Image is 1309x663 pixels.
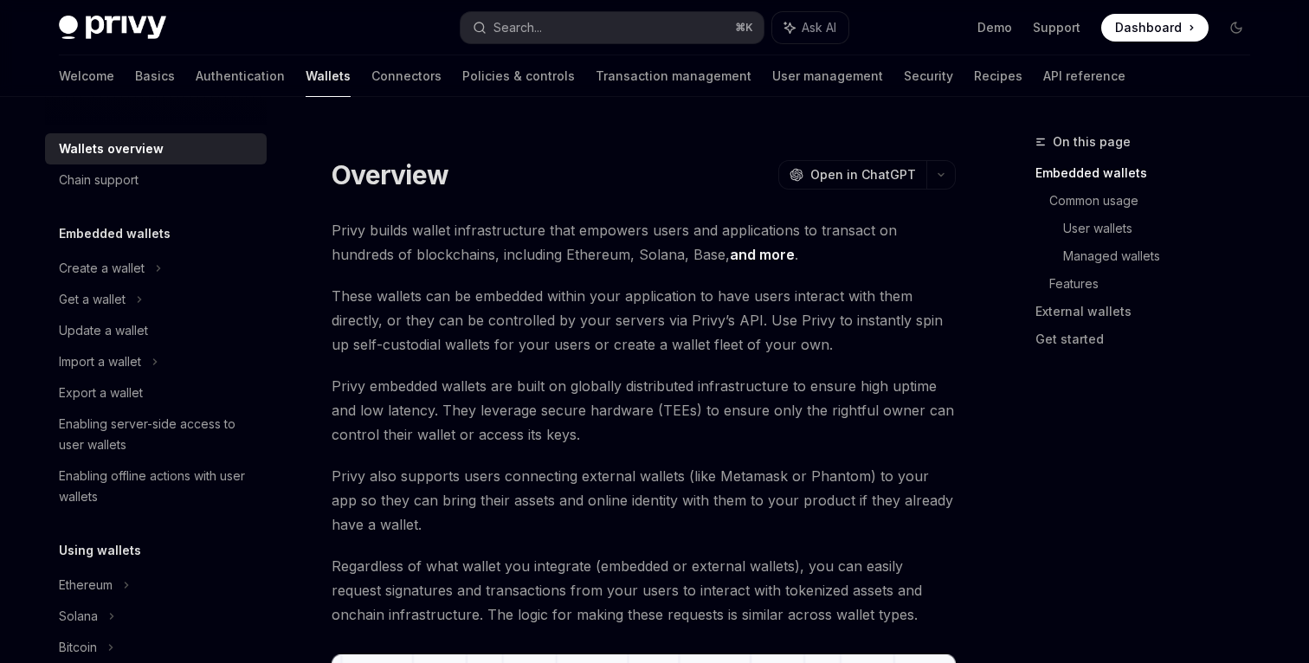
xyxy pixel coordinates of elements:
a: Recipes [974,55,1022,97]
a: User wallets [1063,215,1264,242]
a: Features [1049,270,1264,298]
a: Wallets overview [45,133,267,164]
div: Create a wallet [59,258,145,279]
a: Dashboard [1101,14,1209,42]
a: Common usage [1049,187,1264,215]
a: and more [730,246,795,264]
a: Basics [135,55,175,97]
a: External wallets [1035,298,1264,325]
a: Authentication [196,55,285,97]
span: These wallets can be embedded within your application to have users interact with them directly, ... [332,284,956,357]
a: User management [772,55,883,97]
button: Open in ChatGPT [778,160,926,190]
a: API reference [1043,55,1125,97]
span: ⌘ K [735,21,753,35]
div: Enabling server-side access to user wallets [59,414,256,455]
div: Import a wallet [59,351,141,372]
span: Privy builds wallet infrastructure that empowers users and applications to transact on hundreds o... [332,218,956,267]
h5: Embedded wallets [59,223,171,244]
a: Support [1033,19,1080,36]
span: On this page [1053,132,1131,152]
a: Enabling offline actions with user wallets [45,460,267,512]
div: Update a wallet [59,320,148,341]
div: Ethereum [59,575,113,595]
a: Export a wallet [45,377,267,409]
a: Enabling server-side access to user wallets [45,409,267,460]
div: Enabling offline actions with user wallets [59,466,256,507]
a: Get started [1035,325,1264,353]
h1: Overview [332,159,448,190]
div: Bitcoin [59,637,97,658]
div: Get a wallet [59,289,126,310]
h5: Using wallets [59,540,141,561]
div: Chain support [59,170,139,190]
button: Search...⌘K [461,12,764,43]
span: Regardless of what wallet you integrate (embedded or external wallets), you can easily request si... [332,554,956,627]
a: Chain support [45,164,267,196]
button: Toggle dark mode [1222,14,1250,42]
span: Privy embedded wallets are built on globally distributed infrastructure to ensure high uptime and... [332,374,956,447]
div: Search... [493,17,542,38]
div: Solana [59,606,98,627]
span: Open in ChatGPT [810,166,916,183]
img: dark logo [59,16,166,40]
div: Export a wallet [59,383,143,403]
a: Wallets [306,55,351,97]
a: Transaction management [596,55,751,97]
a: Demo [977,19,1012,36]
button: Ask AI [772,12,848,43]
a: Managed wallets [1063,242,1264,270]
span: Ask AI [802,19,836,36]
a: Update a wallet [45,315,267,346]
a: Welcome [59,55,114,97]
div: Wallets overview [59,138,164,159]
span: Dashboard [1115,19,1182,36]
a: Security [904,55,953,97]
a: Connectors [371,55,442,97]
a: Embedded wallets [1035,159,1264,187]
span: Privy also supports users connecting external wallets (like Metamask or Phantom) to your app so t... [332,464,956,537]
a: Policies & controls [462,55,575,97]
